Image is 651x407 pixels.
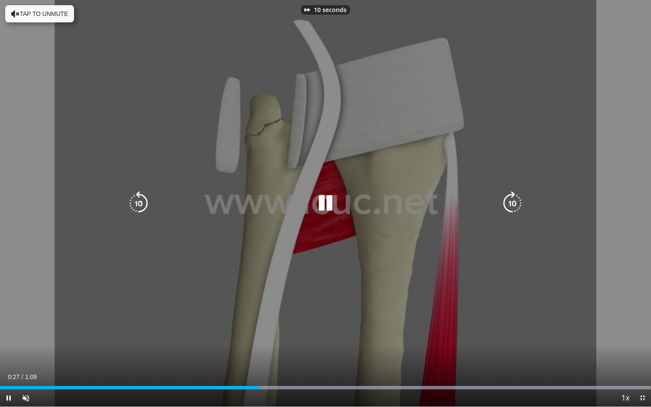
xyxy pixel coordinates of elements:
button: Tap to unmute [5,5,74,22]
button: Playback Rate [617,389,634,407]
span: / [22,373,23,380]
button: Exit Fullscreen [634,389,651,407]
p: 10 seconds [314,7,347,13]
button: Unmute [17,389,34,407]
span: 0:27 [8,373,19,380]
span: 1:09 [25,373,37,380]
